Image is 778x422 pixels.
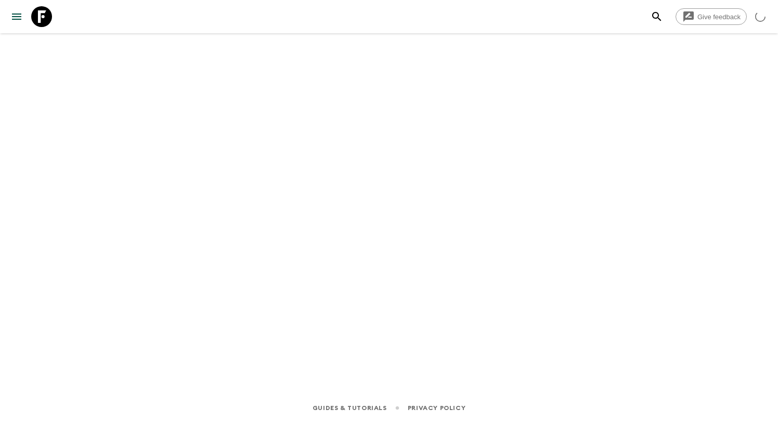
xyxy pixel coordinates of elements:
[646,6,667,27] button: search adventures
[676,8,747,25] a: Give feedback
[6,6,27,27] button: menu
[313,402,387,414] a: Guides & Tutorials
[408,402,465,414] a: Privacy Policy
[692,13,746,21] span: Give feedback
